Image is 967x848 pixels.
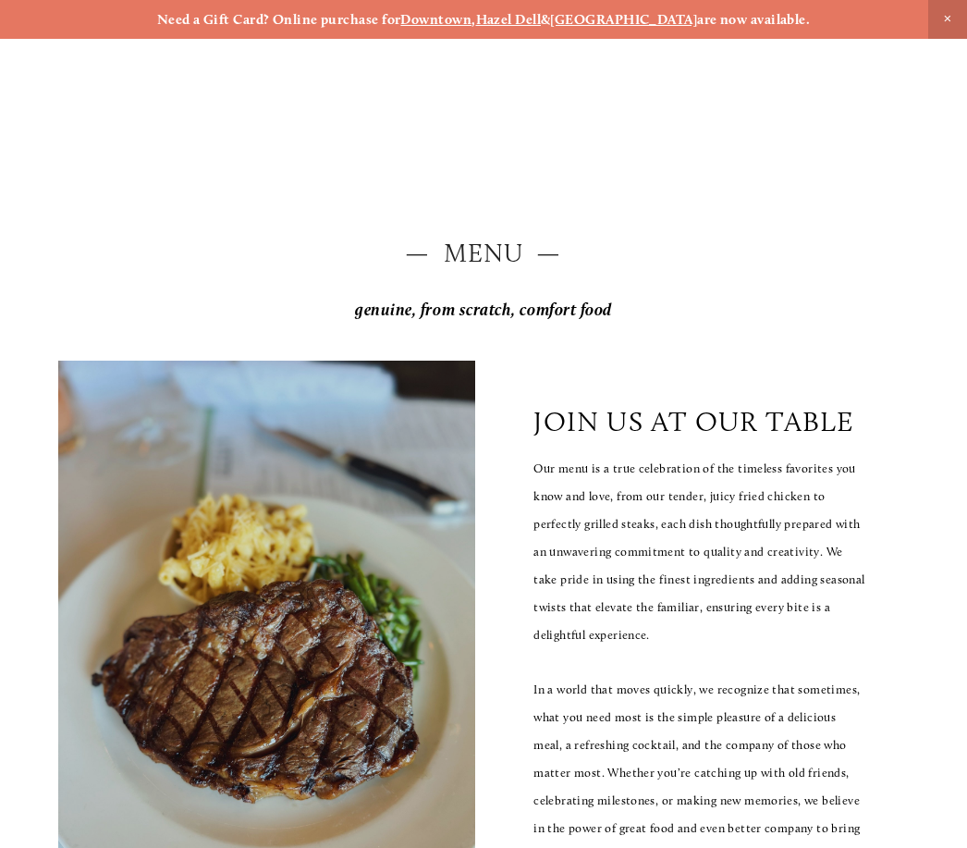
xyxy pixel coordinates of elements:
em: genuine, from scratch, comfort food [355,300,612,320]
a: Hazel Dell [476,11,542,28]
h2: — Menu — [58,236,910,272]
strong: are now available. [697,11,810,28]
strong: Need a Gift Card? Online purchase for [157,11,401,28]
strong: & [541,11,550,28]
a: [GEOGRAPHIC_DATA] [550,11,697,28]
p: join us at our table [533,405,854,438]
strong: , [471,11,475,28]
p: Our menu is a true celebration of the timeless favorites you know and love, from our tender, juic... [533,455,867,648]
a: Downtown [400,11,471,28]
